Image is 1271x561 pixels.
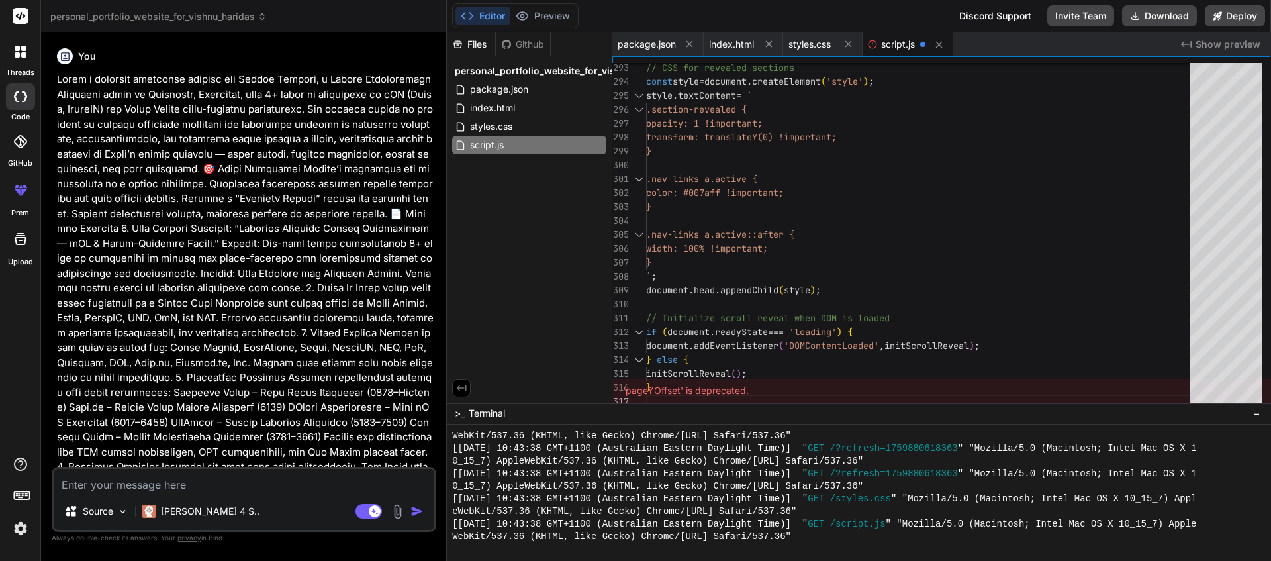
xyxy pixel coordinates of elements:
div: 310 [612,297,629,311]
img: attachment [390,504,405,519]
span: ; [869,76,874,87]
span: GET [808,493,824,505]
span: ; [974,340,980,352]
div: 301 [612,172,629,186]
span: /styles.css [830,493,891,505]
span: .nav-links a.active::after { [646,229,794,240]
button: Download [1122,5,1197,26]
span: ) [863,76,869,87]
div: Github [496,38,550,51]
div: 307 [612,256,629,270]
div: 299 [612,144,629,158]
img: Pick Models [117,506,128,517]
div: 305 [612,228,629,242]
button: Editor [455,7,510,25]
span: /script.js [830,518,886,531]
div: 298 [612,130,629,144]
span: >_ [455,407,465,420]
div: 294 [612,75,629,89]
span: textContent [678,89,736,101]
span: = [699,76,704,87]
span: . [747,76,752,87]
div: 313 [612,339,629,353]
span: [[DATE] 10:43:38 GMT+1100 (Australian Eastern Daylight Time)] " [452,493,808,505]
span: [[DATE] 10:43:38 GMT+1100 (Australian Eastern Daylight Time)] " [452,468,808,480]
div: 302 [612,186,629,200]
span: index.html [469,100,516,116]
span: .nav-links a.active { [646,173,757,185]
span: WebKit/537.36 (KHTML, like Gecko) Chrome/[URL] Safari/537.36" [452,531,791,543]
label: Upload [8,256,33,268]
span: 'style' [826,76,863,87]
span: . [673,89,678,101]
div: 304 [612,214,629,228]
label: prem [11,207,29,219]
span: ( [778,340,784,352]
span: .section-revealed { [646,103,747,115]
span: initScrollReveal [646,368,731,380]
span: " "Mozilla/5.0 (Macintosh; Intel Mac OS X 1 [958,442,1197,455]
span: ) [969,340,974,352]
span: " "Mozilla/5.0 (Macintosh; Intel Mac OS X 10_15_7) Appl [891,493,1196,505]
img: Claude 4 Sonnet [142,505,156,518]
div: 'pageYOffset' is deprecated. [612,379,1271,403]
div: 308 [612,270,629,283]
span: } [646,256,651,268]
span: { [847,326,853,338]
span: . [688,284,694,296]
span: personal_portfolio_website_for_vishnu_haridas [455,64,672,77]
span: . [715,284,720,296]
span: [[DATE] 10:43:38 GMT+1100 (Australian Eastern Daylight Time)] " [452,518,808,531]
span: 'DOMContentLoaded' [784,340,879,352]
span: script.js [881,38,915,51]
span: ; [741,368,747,380]
p: [PERSON_NAME] 4 S.. [161,505,259,518]
p: Always double-check its answers. Your in Bind [52,532,436,544]
span: " "Mozilla/5.0 (Macintosh; Intel Mac OS X 10_15_7) Apple [886,518,1197,531]
span: const [646,76,673,87]
span: 0_15_7) AppleWebKit/537.36 (KHTML, like Gecko) Chrome/[URL] Safari/537.36" [452,455,863,468]
span: style [646,89,673,101]
span: = [736,89,741,101]
span: ( [821,76,826,87]
div: 306 [612,242,629,256]
span: if [646,326,657,338]
div: 303 [612,200,629,214]
span: } [646,354,651,366]
div: 293 [612,61,629,75]
span: [[DATE] 10:43:38 GMT+1100 (Australian Eastern Daylight Time)] " [452,442,808,455]
span: − [1253,407,1260,420]
span: document [646,340,688,352]
label: threads [6,67,34,78]
span: package.json [618,38,676,51]
span: " "Mozilla/5.0 (Macintosh; Intel Mac OS X 1 [958,468,1197,480]
span: /?refresh=1759880618363 [830,442,958,455]
button: − [1250,403,1263,424]
span: package.json [469,81,530,97]
span: styles.css [469,119,514,134]
h6: You [78,50,96,63]
div: 297 [612,117,629,130]
span: Terminal [469,407,505,420]
button: Deploy [1205,5,1265,26]
span: style [673,76,699,87]
span: transform: translateY(0) !important; [646,131,837,143]
span: // Initialize scroll reveal when DOM is loaded [646,312,890,324]
span: opacity: 1 !important; [646,117,763,129]
span: initScrollReveal [884,340,969,352]
span: . [710,326,715,338]
span: else [657,354,678,366]
div: 295 [612,89,629,103]
span: personal_portfolio_website_for_vishnu_haridas [50,10,267,23]
img: settings [9,517,32,540]
div: Click to collapse the range. [630,228,647,242]
span: ) [810,284,816,296]
span: ( [778,284,784,296]
div: 300 [612,158,629,172]
span: styles.css [788,38,831,51]
button: Preview [510,7,575,25]
span: ( [731,368,736,380]
span: privacy [177,534,201,542]
span: index.html [709,38,754,51]
span: ) [736,368,741,380]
